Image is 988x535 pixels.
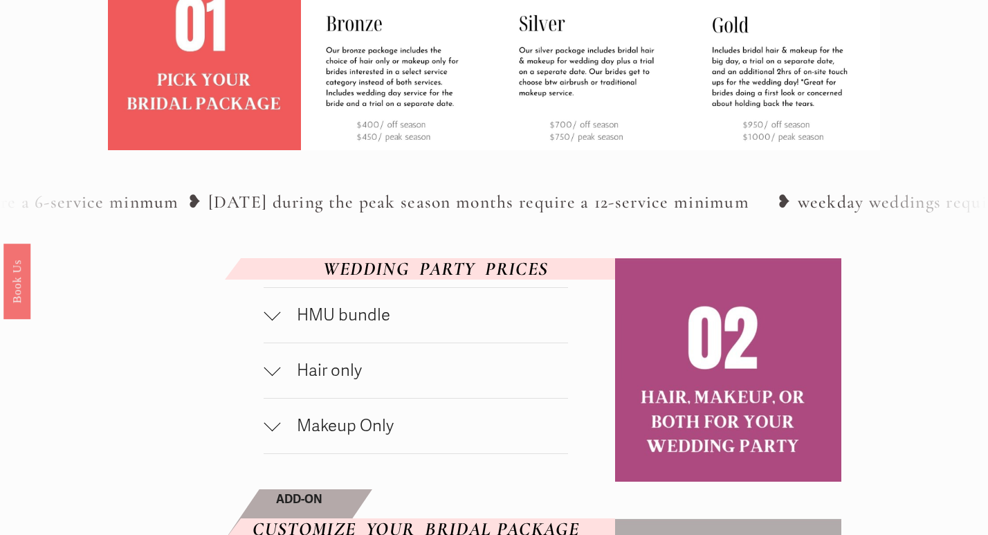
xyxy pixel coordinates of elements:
span: HMU bundle [280,305,568,325]
button: Hair only [264,343,568,398]
span: Makeup Only [280,416,568,436]
tspan: ❥ [DATE] during the peak season months require a 12-service minimum [187,191,749,213]
button: HMU bundle [264,288,568,343]
em: WEDDING PARTY PRICES [323,257,549,280]
strong: ADD-ON [276,492,322,507]
button: Makeup Only [264,399,568,453]
span: Hair only [280,361,568,381]
a: Book Us [3,243,30,318]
